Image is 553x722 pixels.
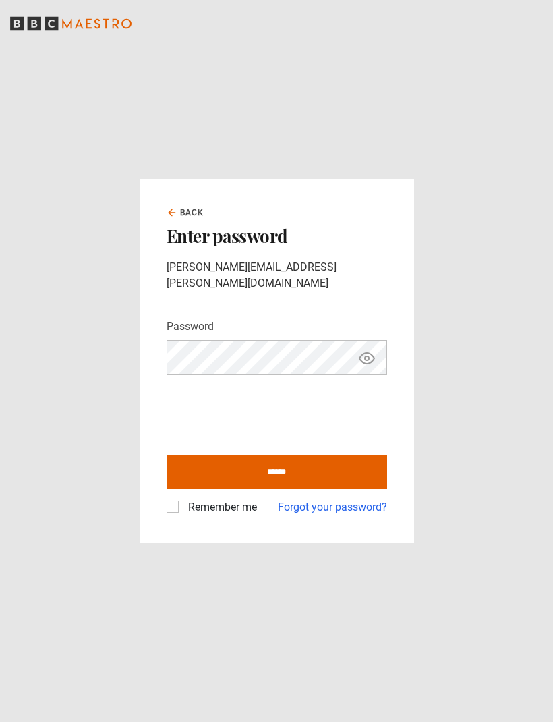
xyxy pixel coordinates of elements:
[278,499,387,516] a: Forgot your password?
[167,318,214,335] label: Password
[167,224,387,248] h2: Enter password
[167,259,387,291] p: [PERSON_NAME][EMAIL_ADDRESS][PERSON_NAME][DOMAIN_NAME]
[183,499,257,516] label: Remember me
[167,206,204,219] a: Back
[167,386,372,439] iframe: reCAPTCHA
[355,346,378,370] button: Show password
[10,13,132,34] svg: BBC Maestro
[180,206,204,219] span: Back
